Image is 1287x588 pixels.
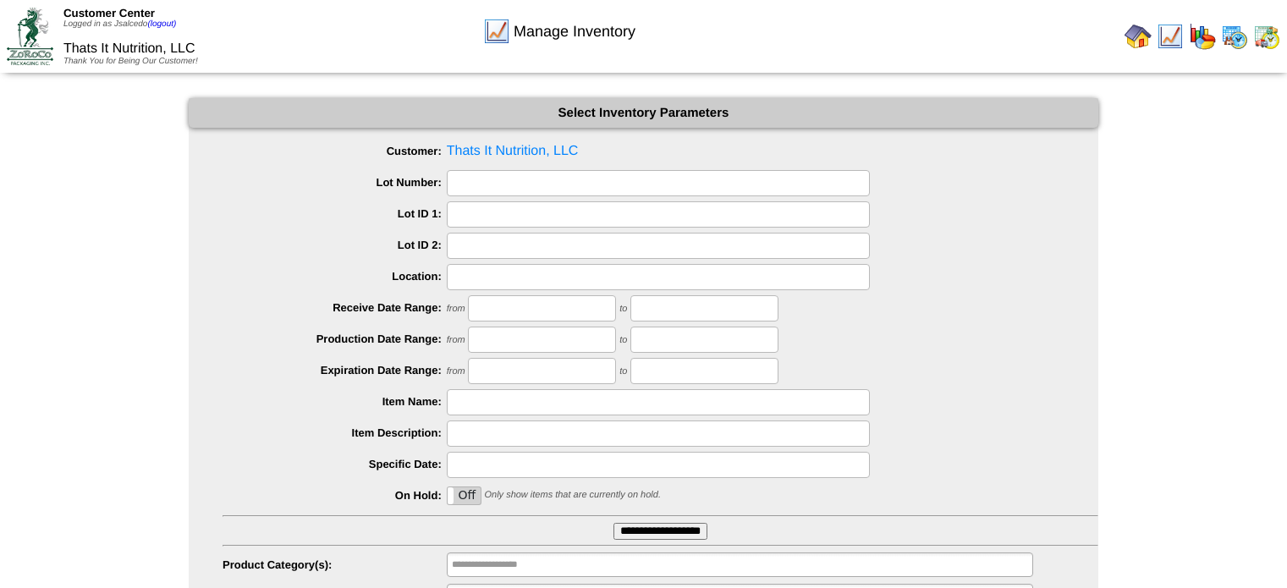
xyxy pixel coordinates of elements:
[223,332,447,345] label: Production Date Range:
[223,207,447,220] label: Lot ID 1:
[447,304,465,314] span: from
[223,458,447,470] label: Specific Date:
[223,558,447,571] label: Product Category(s):
[1253,23,1280,50] img: calendarinout.gif
[1157,23,1184,50] img: line_graph.gif
[447,335,465,345] span: from
[223,176,447,189] label: Lot Number:
[63,19,176,29] span: Logged in as Jsalcedo
[7,8,53,64] img: ZoRoCo_Logo(Green%26Foil)%20jpg.webp
[1125,23,1152,50] img: home.gif
[63,57,198,66] span: Thank You for Being Our Customer!
[447,486,481,505] div: OnOff
[447,366,465,376] span: from
[484,490,660,500] span: Only show items that are currently on hold.
[514,23,635,41] span: Manage Inventory
[223,239,447,251] label: Lot ID 2:
[223,489,447,502] label: On Hold:
[619,335,627,345] span: to
[223,139,1098,164] span: Thats It Nutrition, LLC
[619,304,627,314] span: to
[619,366,627,376] span: to
[223,270,447,283] label: Location:
[223,301,447,314] label: Receive Date Range:
[483,18,510,45] img: line_graph.gif
[223,364,447,376] label: Expiration Date Range:
[189,98,1098,128] div: Select Inventory Parameters
[223,395,447,408] label: Item Name:
[1221,23,1248,50] img: calendarprod.gif
[147,19,176,29] a: (logout)
[63,41,195,56] span: Thats It Nutrition, LLC
[1189,23,1216,50] img: graph.gif
[448,487,481,504] label: Off
[223,426,447,439] label: Item Description:
[63,7,155,19] span: Customer Center
[223,145,447,157] label: Customer:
